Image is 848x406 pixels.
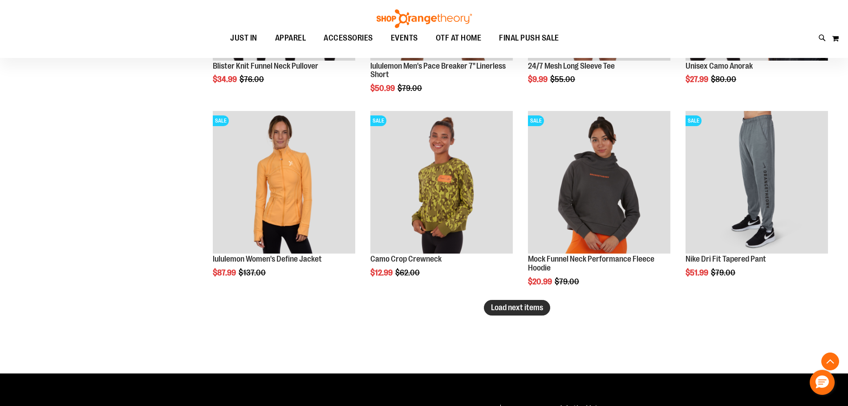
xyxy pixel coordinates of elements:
button: Hello, have a question? Let’s chat. [810,370,835,395]
span: $87.99 [213,268,237,277]
a: Product image for Nike Dri Fit Tapered PantSALE [686,111,828,255]
a: lululemon Men's Pace Breaker 7" Linerless Short [370,62,506,79]
span: SALE [528,115,544,126]
div: product [523,107,675,308]
a: lululemon Women's Define Jacket [213,254,322,263]
a: Product image for Mock Funnel Neck Performance Fleece HoodieSALE [528,111,670,255]
div: product [208,107,360,300]
span: $34.99 [213,75,238,84]
a: Product image for lululemon Define JacketSALE [213,111,355,255]
a: EVENTS [382,28,427,49]
span: $55.00 [550,75,576,84]
a: APPAREL [266,28,315,49]
img: Product image for Mock Funnel Neck Performance Fleece Hoodie [528,111,670,254]
button: Back To Top [821,353,839,370]
span: SALE [686,115,702,126]
span: FINAL PUSH SALE [499,28,559,48]
img: Product image for Camo Crop Crewneck [370,111,513,254]
button: Load next items [484,300,550,316]
div: product [681,107,832,300]
img: Shop Orangetheory [375,9,473,28]
span: OTF AT HOME [436,28,482,48]
span: ACCESSORIES [324,28,373,48]
a: OTF AT HOME [427,28,491,49]
span: $50.99 [370,84,396,93]
a: JUST IN [221,28,266,49]
span: $12.99 [370,268,394,277]
div: product [366,107,517,300]
span: $76.00 [239,75,265,84]
img: Product image for lululemon Define Jacket [213,111,355,254]
a: Camo Crop Crewneck [370,254,442,263]
a: Nike Dri Fit Tapered Pant [686,254,766,263]
a: Mock Funnel Neck Performance Fleece Hoodie [528,254,654,272]
span: EVENTS [391,28,418,48]
a: Unisex Camo Anorak [686,62,753,70]
span: Load next items [491,303,543,312]
span: $80.00 [711,75,738,84]
span: SALE [370,115,386,126]
a: FINAL PUSH SALE [490,28,568,48]
span: $62.00 [395,268,421,277]
span: $20.99 [528,277,553,286]
a: Blister Knit Funnel Neck Pullover [213,62,318,70]
span: $79.00 [398,84,423,93]
span: $27.99 [686,75,710,84]
span: JUST IN [230,28,257,48]
span: $9.99 [528,75,549,84]
span: $51.99 [686,268,710,277]
span: SALE [213,115,229,126]
span: $79.00 [555,277,580,286]
span: APPAREL [275,28,306,48]
span: $137.00 [239,268,267,277]
a: Product image for Camo Crop CrewneckSALE [370,111,513,255]
span: $79.00 [711,268,737,277]
img: Product image for Nike Dri Fit Tapered Pant [686,111,828,254]
a: 24/7 Mesh Long Sleeve Tee [528,62,615,70]
a: ACCESSORIES [315,28,382,49]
